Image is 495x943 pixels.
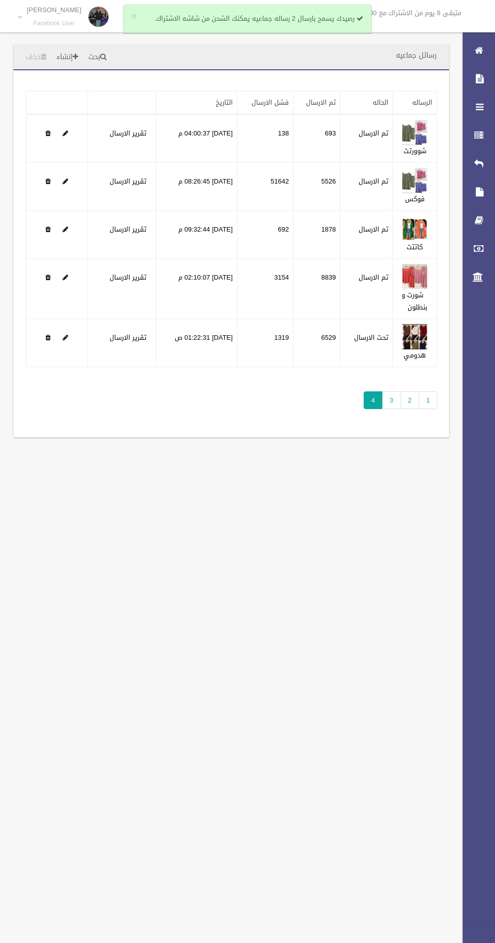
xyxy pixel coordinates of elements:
small: Facebook User [27,20,81,27]
img: 638924192209046630.jpg [402,264,427,289]
td: 8839 [293,259,340,319]
a: Edit [402,127,427,140]
a: شورت و بنطلون [402,289,427,313]
span: 4 [364,391,382,409]
a: Edit [63,223,68,236]
th: الرساله [393,92,437,115]
img: 638921669256375338.jpg [402,120,427,145]
a: تقرير الارسال [110,223,146,236]
a: Edit [63,271,68,284]
a: تم الارسال [306,96,336,109]
td: 5526 [293,163,340,211]
a: Edit [63,127,68,140]
p: [PERSON_NAME] [27,6,81,14]
td: 1319 [237,319,293,367]
a: 3 [382,391,401,409]
img: 638924479724869242.jpg [402,324,427,349]
td: [DATE] 02:10:07 م [156,259,237,319]
header: رسائل جماعيه [384,46,449,65]
a: Edit [402,271,427,284]
a: Edit [63,331,68,344]
img: 638921865298848382.jpg [402,216,427,241]
a: هدومي [404,349,426,362]
a: Edit [402,331,427,344]
a: Edit [402,175,427,188]
a: 2 [401,391,419,409]
a: Edit [402,223,427,236]
label: تحت الارسال [354,332,388,344]
a: تقرير الارسال [110,127,146,140]
button: × [131,12,137,22]
td: 138 [237,114,293,163]
td: [DATE] 09:32:44 م [156,211,237,259]
a: فوكس [405,193,425,205]
img: 638921825234776626.jpg [402,168,427,193]
a: تقرير الارسال [110,271,146,284]
a: إنشاء [53,48,82,67]
label: تم الارسال [359,127,388,140]
a: تقرير الارسال [110,331,146,344]
th: الحاله [340,92,392,115]
td: [DATE] 04:00:37 م [156,114,237,163]
td: 693 [293,114,340,163]
div: رصيدك يسمح بارسال 2 رساله جماعيه يمكنك الشحن من شاشه الاشتراك. [124,5,371,33]
a: كاتتت [407,241,423,253]
td: [DATE] 08:26:45 م [156,163,237,211]
a: تقرير الارسال [110,175,146,188]
td: 51642 [237,163,293,211]
td: 6529 [293,319,340,367]
a: بحث [84,48,111,67]
a: Edit [63,175,68,188]
a: 1 [419,391,437,409]
td: 692 [237,211,293,259]
td: 3154 [237,259,293,319]
td: 1878 [293,211,340,259]
a: التاريخ [216,96,233,109]
a: شوورتت [404,145,426,157]
label: تم الارسال [359,175,388,188]
label: تم الارسال [359,223,388,236]
td: [DATE] 01:22:31 ص [156,319,237,367]
label: تم الارسال [359,272,388,284]
a: فشل الارسال [252,96,289,109]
